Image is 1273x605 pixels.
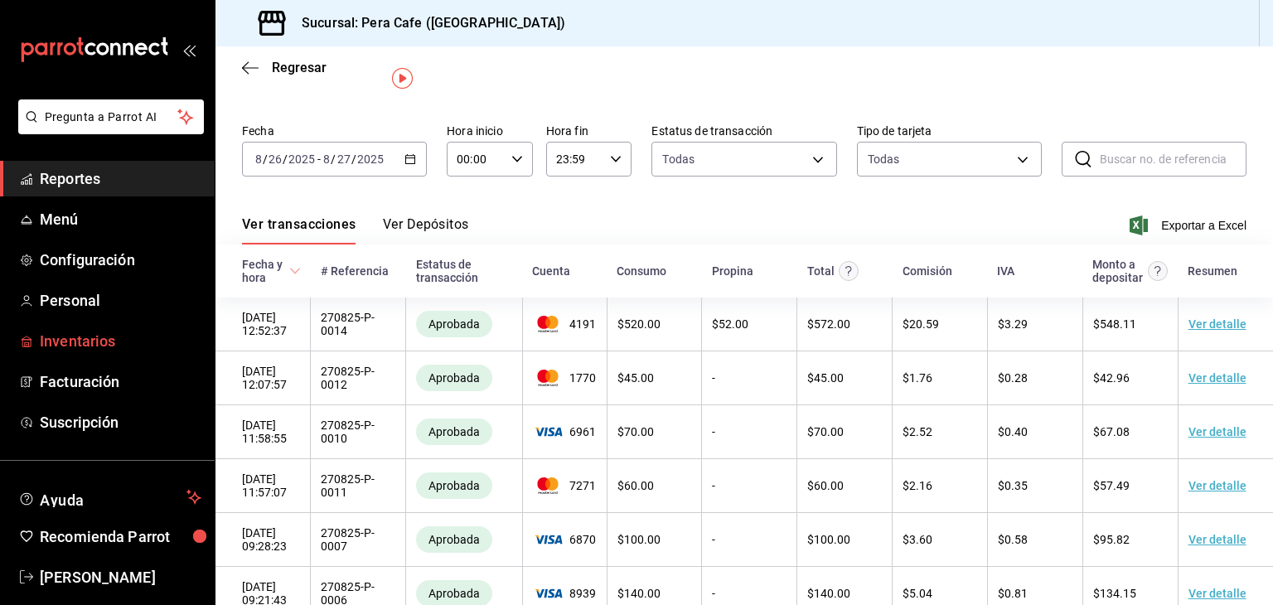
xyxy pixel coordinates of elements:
[422,425,486,438] span: Aprobada
[416,311,492,337] div: Transacciones cobradas de manera exitosa.
[416,365,492,391] div: Transacciones cobradas de manera exitosa.
[242,258,286,284] div: Fecha y hora
[712,264,753,278] div: Propina
[416,472,492,499] div: Transacciones cobradas de manera exitosa.
[392,68,413,89] button: Tooltip marker
[215,459,311,513] td: [DATE] 11:57:07
[617,264,666,278] div: Consumo
[998,371,1028,385] span: $ 0.28
[857,125,1042,137] label: Tipo de tarjeta
[702,513,797,567] td: -
[422,479,486,492] span: Aprobada
[617,533,661,546] span: $ 100.00
[998,587,1028,600] span: $ 0.81
[1188,425,1246,438] a: Ver detalle
[903,371,932,385] span: $ 1.76
[422,317,486,331] span: Aprobada
[807,425,844,438] span: $ 70.00
[1188,479,1246,492] a: Ver detalle
[268,152,283,166] input: --
[40,525,201,548] span: Recomienda Parrot
[807,264,835,278] div: Total
[807,479,844,492] span: $ 60.00
[40,208,201,230] span: Menú
[712,317,748,331] span: $ 52.00
[662,151,695,167] span: Todas
[422,587,486,600] span: Aprobada
[40,289,201,312] span: Personal
[242,216,469,244] div: navigation tabs
[1093,479,1130,492] span: $ 57.49
[998,425,1028,438] span: $ 0.40
[311,459,406,513] td: 270825-P-0011
[651,125,836,137] label: Estatus de transacción
[416,526,492,553] div: Transacciones cobradas de manera exitosa.
[702,459,797,513] td: -
[903,425,932,438] span: $ 2.52
[998,479,1028,492] span: $ 0.35
[533,587,597,600] span: 8939
[40,249,201,271] span: Configuración
[617,317,661,331] span: $ 520.00
[447,125,533,137] label: Hora inicio
[807,317,850,331] span: $ 572.00
[998,533,1028,546] span: $ 0.58
[215,351,311,405] td: [DATE] 12:07:57
[1188,587,1246,600] a: Ver detalle
[807,587,850,600] span: $ 140.00
[40,370,201,393] span: Facturación
[839,261,859,281] svg: Este monto equivale al total pagado por el comensal antes de aplicar Comisión e IVA.
[533,533,597,546] span: 6870
[288,152,316,166] input: ----
[532,264,570,278] div: Cuenta
[40,411,201,433] span: Suscripción
[242,216,356,244] button: Ver transacciones
[416,419,492,445] div: Transacciones cobradas de manera exitosa.
[868,151,900,167] div: Todas
[617,587,661,600] span: $ 140.00
[807,371,844,385] span: $ 45.00
[533,370,597,386] span: 1770
[1092,258,1144,284] div: Monto a depositar
[416,258,512,284] div: Estatus de transacción
[254,152,263,166] input: --
[1188,533,1246,546] a: Ver detalle
[617,479,654,492] span: $ 60.00
[533,425,597,438] span: 6961
[215,298,311,351] td: [DATE] 12:52:37
[617,425,654,438] span: $ 70.00
[997,264,1014,278] div: IVA
[242,125,427,137] label: Fecha
[18,99,204,134] button: Pregunta a Parrot AI
[40,566,201,588] span: [PERSON_NAME]
[242,258,301,284] span: Fecha y hora
[40,330,201,352] span: Inventarios
[272,60,327,75] span: Regresar
[1093,317,1136,331] span: $ 548.11
[546,125,632,137] label: Hora fin
[903,479,932,492] span: $ 2.16
[1148,261,1168,281] svg: Este es el monto resultante del total pagado menos comisión e IVA. Esta será la parte que se depo...
[1093,533,1130,546] span: $ 95.82
[322,152,331,166] input: --
[903,317,939,331] span: $ 20.59
[182,43,196,56] button: open_drawer_menu
[422,533,486,546] span: Aprobada
[45,109,178,126] span: Pregunta a Parrot AI
[336,152,351,166] input: --
[40,487,180,507] span: Ayuda
[263,152,268,166] span: /
[215,513,311,567] td: [DATE] 09:28:23
[1093,587,1136,600] span: $ 134.15
[903,264,952,278] div: Comisión
[903,533,932,546] span: $ 3.60
[617,371,654,385] span: $ 45.00
[311,351,406,405] td: 270825-P-0012
[331,152,336,166] span: /
[321,264,389,278] div: # Referencia
[533,477,597,494] span: 7271
[311,513,406,567] td: 270825-P-0007
[1188,264,1237,278] div: Resumen
[903,587,932,600] span: $ 5.04
[311,298,406,351] td: 270825-P-0014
